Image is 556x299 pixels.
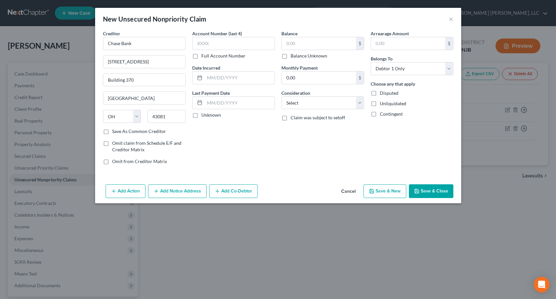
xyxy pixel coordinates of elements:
label: Balance [281,30,297,37]
label: Arrearage Amount [371,30,409,37]
label: Consideration [281,90,310,96]
input: 0.00 [371,37,445,50]
label: Balance Unknown [291,53,327,59]
div: $ [356,72,364,84]
span: Disputed [380,90,398,96]
button: Add Notice Address [148,184,207,198]
label: Full Account Number [201,53,245,59]
label: Last Payment Date [192,90,230,96]
button: Add Co-Debtor [209,184,258,198]
label: Save As Common Creditor [112,128,166,135]
label: Date Incurred [192,64,220,71]
div: $ [445,37,453,50]
div: $ [356,37,364,50]
label: Unknown [201,112,221,118]
label: Monthly Payment [281,64,318,71]
input: Search creditor by name... [103,37,186,50]
button: Save & New [363,184,406,198]
input: Enter address... [103,56,185,68]
button: Cancel [336,185,361,198]
input: Enter city... [103,92,185,104]
span: Claim was subject to setoff [291,115,345,120]
div: Open Intercom Messenger [534,277,549,292]
span: Belongs To [371,56,393,61]
div: New Unsecured Nonpriority Claim [103,14,207,24]
span: Omit from Creditor Matrix [112,158,167,164]
input: 0.00 [282,72,356,84]
label: Choose any that apply [371,80,415,87]
span: Omit claim from Schedule E/F and Creditor Matrix [112,140,181,152]
span: Unliquidated [380,101,406,106]
label: Account Number (last 4) [192,30,242,37]
span: Contingent [380,111,403,117]
span: Creditor [103,31,120,36]
button: × [449,15,453,23]
input: MM/DD/YYYY [205,97,275,109]
input: XXXX [192,37,275,50]
input: Enter zip... [147,110,186,123]
button: Save & Close [409,184,453,198]
input: MM/DD/YYYY [205,72,275,84]
input: Apt, Suite, etc... [103,74,185,86]
button: Add Action [106,184,145,198]
input: 0.00 [282,37,356,50]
